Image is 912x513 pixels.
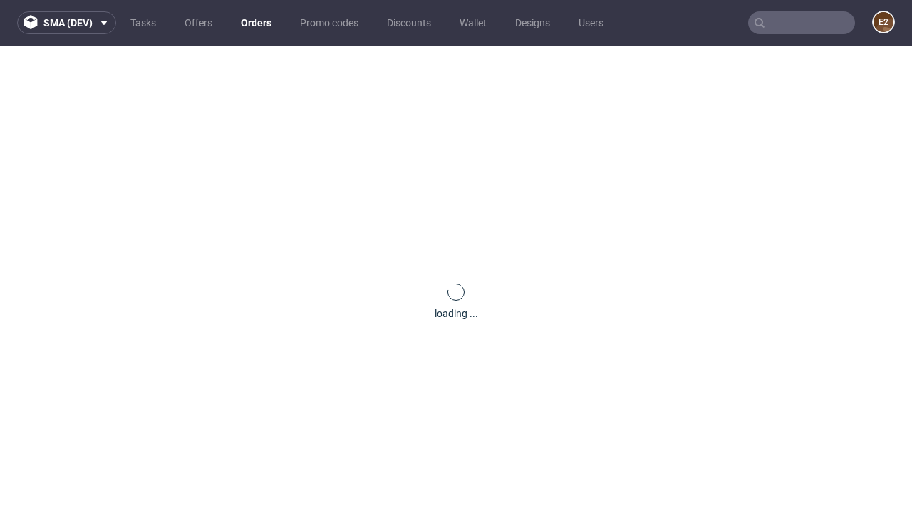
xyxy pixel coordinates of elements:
span: sma (dev) [43,18,93,28]
a: Users [570,11,612,34]
button: sma (dev) [17,11,116,34]
a: Tasks [122,11,165,34]
figcaption: e2 [874,12,893,32]
div: loading ... [435,306,478,321]
a: Orders [232,11,280,34]
a: Designs [507,11,559,34]
a: Promo codes [291,11,367,34]
a: Discounts [378,11,440,34]
a: Wallet [451,11,495,34]
a: Offers [176,11,221,34]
